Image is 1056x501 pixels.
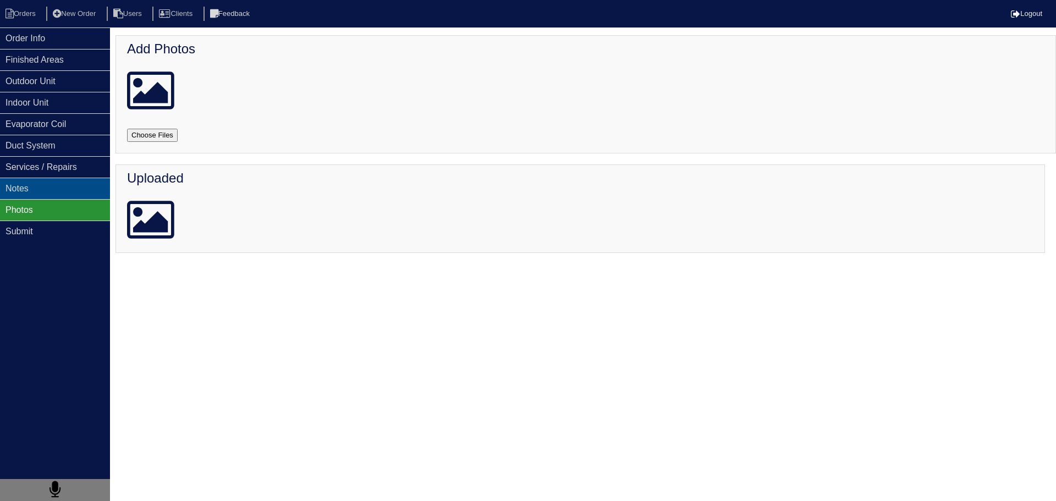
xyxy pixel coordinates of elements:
[46,9,105,18] a: New Order
[107,9,151,18] a: Users
[107,7,151,21] li: Users
[127,41,1050,57] h4: Add Photos
[127,170,1039,186] h4: Uploaded
[204,7,258,21] li: Feedback
[152,7,201,21] li: Clients
[46,7,105,21] li: New Order
[152,9,201,18] a: Clients
[1011,9,1042,18] a: Logout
